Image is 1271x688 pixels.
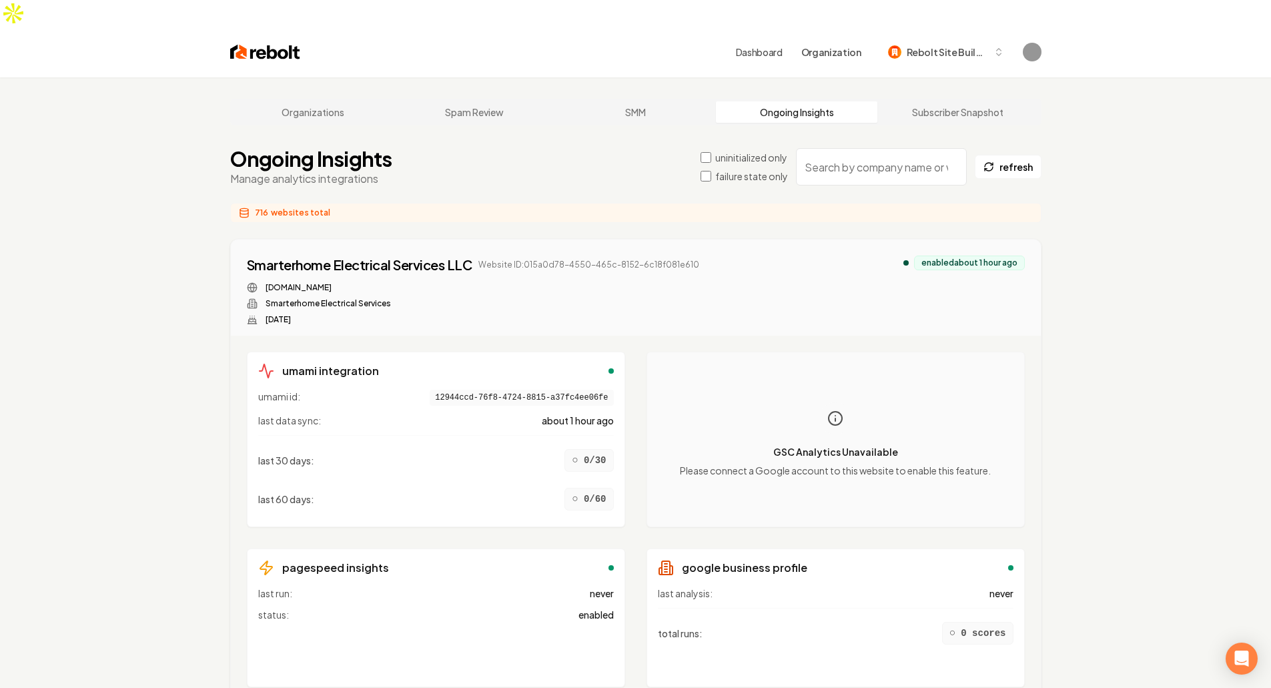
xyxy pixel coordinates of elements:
div: 0/30 [564,449,613,472]
span: enabled [578,608,614,621]
div: 0/60 [564,488,613,510]
h3: google business profile [682,560,807,576]
span: ○ [572,491,578,507]
div: analytics enabled [903,260,909,266]
label: uninitialized only [715,151,787,164]
div: enabled [608,368,614,374]
img: Rebolt Logo [230,43,300,61]
div: enabled [608,565,614,571]
a: Dashboard [736,45,783,59]
span: last data sync: [258,414,321,427]
a: Smarterhome Electrical Services LLC [247,256,472,274]
h3: umami integration [282,363,379,379]
p: GSC Analytics Unavailable [680,445,991,458]
span: last 60 days : [258,492,314,506]
a: Ongoing Insights [716,101,877,123]
div: enabled [1008,565,1013,571]
span: last run: [258,587,292,600]
a: Organizations [233,101,394,123]
span: Rebolt Site Builder [907,45,988,59]
span: ○ [572,452,578,468]
span: about 1 hour ago [542,414,614,427]
button: Open user button [1023,43,1041,61]
span: Website ID: 015a0d78-4550-465c-8152-6c18f081e610 [478,260,699,270]
a: Spam Review [394,101,555,123]
span: websites total [271,208,330,218]
a: [DOMAIN_NAME] [266,282,332,293]
a: SMM [555,101,717,123]
label: failure state only [715,169,788,183]
p: Please connect a Google account to this website to enable this feature. [680,464,991,477]
span: 716 [255,208,268,218]
div: Open Intercom Messenger [1226,643,1258,675]
img: Rebolt Site Builder [888,45,901,59]
span: last analysis: [658,587,713,600]
span: ○ [949,625,956,641]
span: umami id: [258,390,300,406]
div: Website [247,282,700,293]
div: enabled about 1 hour ago [914,256,1025,270]
input: Search by company name or website ID [796,148,967,186]
span: 12944ccd-76f8-4724-8815-a37fc4ee06fe [430,390,613,406]
div: 0 scores [942,622,1013,645]
span: never [989,587,1013,600]
button: Organization [793,40,869,64]
p: Manage analytics integrations [230,171,392,187]
h3: pagespeed insights [282,560,389,576]
span: last 30 days : [258,454,314,467]
span: total runs : [658,627,703,640]
span: status: [258,608,289,621]
h1: Ongoing Insights [230,147,392,171]
a: Subscriber Snapshot [877,101,1039,123]
img: Sagar Soni [1023,43,1041,61]
button: refresh [975,155,1041,179]
span: never [590,587,614,600]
